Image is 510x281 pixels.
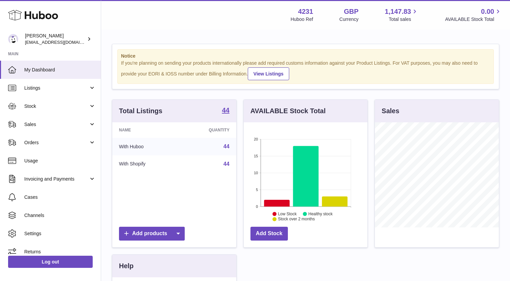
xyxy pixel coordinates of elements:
[25,33,86,45] div: [PERSON_NAME]
[112,138,179,155] td: With Huboo
[481,7,494,16] span: 0.00
[223,161,230,167] a: 44
[112,155,179,173] td: With Shopify
[278,217,315,222] text: Stock over 2 months
[385,7,419,23] a: 1,147.83 Total sales
[24,249,96,255] span: Returns
[445,7,502,23] a: 0.00 AVAILABLE Stock Total
[254,154,258,158] text: 15
[278,212,297,216] text: Low Stock
[291,16,313,23] div: Huboo Ref
[8,256,93,268] a: Log out
[254,137,258,141] text: 20
[121,60,490,80] div: If you're planning on sending your products internationally please add required customs informati...
[223,144,230,149] a: 44
[385,7,411,16] span: 1,147.83
[250,227,288,241] a: Add Stock
[24,230,96,237] span: Settings
[24,194,96,200] span: Cases
[24,67,96,73] span: My Dashboard
[25,39,99,45] span: [EMAIL_ADDRESS][DOMAIN_NAME]
[298,7,313,16] strong: 4231
[119,106,162,116] h3: Total Listings
[344,7,358,16] strong: GBP
[24,103,89,110] span: Stock
[24,85,89,91] span: Listings
[119,261,133,271] h3: Help
[256,205,258,209] text: 0
[339,16,359,23] div: Currency
[24,158,96,164] span: Usage
[222,107,229,115] a: 44
[112,122,179,138] th: Name
[248,67,289,80] a: View Listings
[121,53,490,59] strong: Notice
[254,171,258,175] text: 10
[24,121,89,128] span: Sales
[250,106,326,116] h3: AVAILABLE Stock Total
[256,188,258,192] text: 5
[389,16,419,23] span: Total sales
[24,212,96,219] span: Channels
[308,212,333,216] text: Healthy stock
[179,122,236,138] th: Quantity
[24,139,89,146] span: Orders
[24,176,89,182] span: Invoicing and Payments
[222,107,229,114] strong: 44
[445,16,502,23] span: AVAILABLE Stock Total
[8,34,18,44] img: hello@things-for-twins.co.uk
[119,227,185,241] a: Add products
[382,106,399,116] h3: Sales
